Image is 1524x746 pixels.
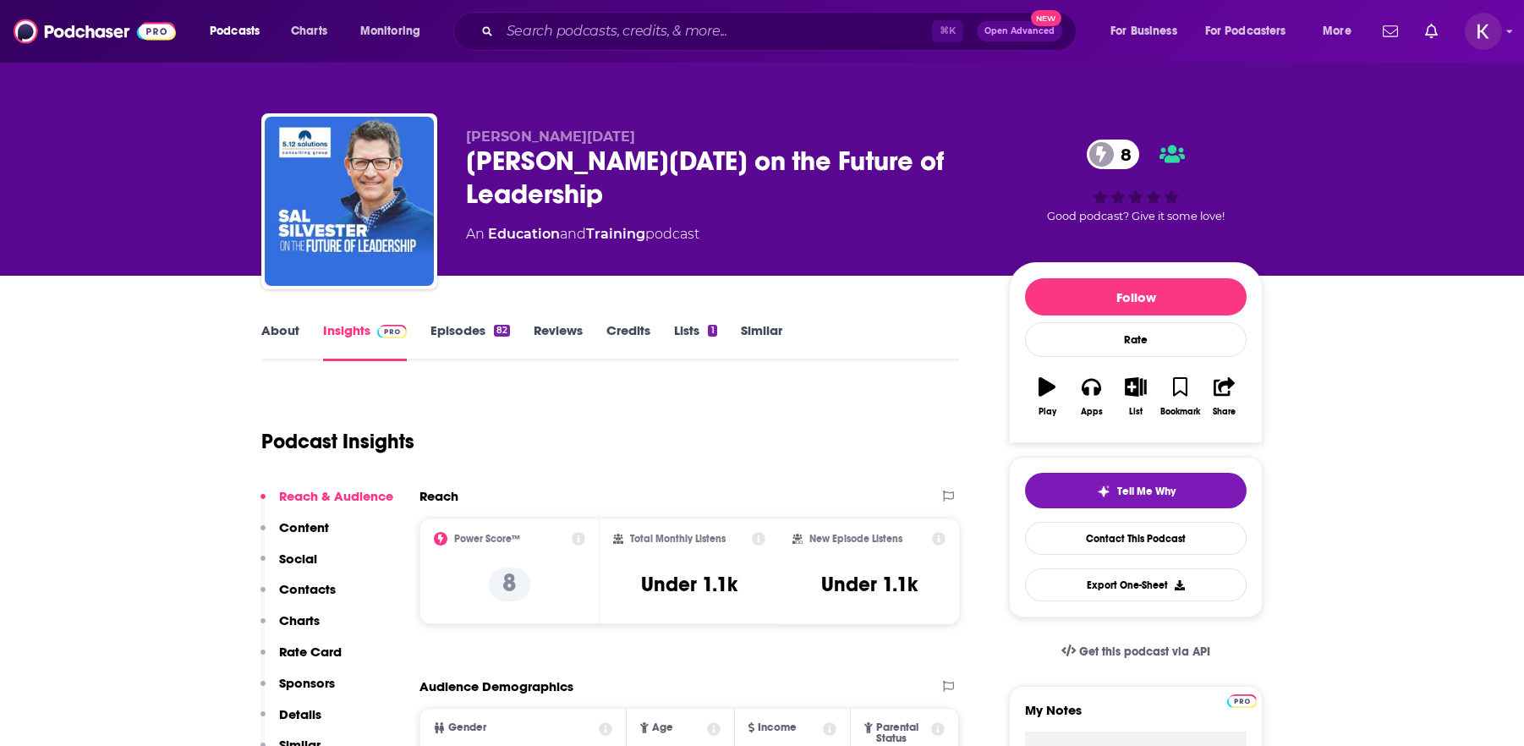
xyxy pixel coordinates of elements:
button: open menu [198,18,282,45]
h2: New Episode Listens [809,533,902,545]
div: Rate [1025,322,1247,357]
span: Good podcast? Give it some love! [1047,210,1225,222]
a: Credits [606,322,650,361]
a: Show notifications dropdown [1418,17,1445,46]
img: Podchaser - Follow, Share and Rate Podcasts [14,15,176,47]
a: Education [488,226,560,242]
span: ⌘ K [932,20,963,42]
span: Parental Status [876,722,929,744]
button: Open AdvancedNew [977,21,1062,41]
button: open menu [1311,18,1373,45]
span: Podcasts [210,19,260,43]
h2: Reach [419,488,458,504]
button: Sponsors [260,675,335,706]
span: and [560,226,586,242]
button: open menu [1194,18,1311,45]
div: Bookmark [1160,407,1200,417]
span: [PERSON_NAME][DATE] [466,129,635,145]
p: Contacts [279,581,336,597]
button: Reach & Audience [260,488,393,519]
span: Age [652,722,673,733]
button: Contacts [260,581,336,612]
div: Share [1213,407,1236,417]
button: Export One-Sheet [1025,568,1247,601]
a: Similar [741,322,782,361]
button: tell me why sparkleTell Me Why [1025,473,1247,508]
div: 1 [708,325,716,337]
p: 8 [489,568,530,601]
button: Charts [260,612,320,644]
span: Open Advanced [984,27,1055,36]
p: Rate Card [279,644,342,660]
span: 8 [1104,140,1140,169]
input: Search podcasts, credits, & more... [500,18,932,45]
a: Lists1 [674,322,716,361]
img: Podchaser Pro [377,325,407,338]
p: Charts [279,612,320,628]
a: Training [586,226,645,242]
div: 8Good podcast? Give it some love! [1009,129,1263,233]
span: Monitoring [360,19,420,43]
span: Income [758,722,797,733]
span: More [1323,19,1351,43]
span: Gender [448,722,486,733]
p: Reach & Audience [279,488,393,504]
button: Apps [1069,366,1113,427]
a: Contact This Podcast [1025,522,1247,555]
button: List [1114,366,1158,427]
a: Pro website [1227,692,1257,708]
button: Share [1203,366,1247,427]
div: List [1129,407,1143,417]
button: Show profile menu [1465,13,1502,50]
span: Tell Me Why [1117,485,1176,498]
span: Get this podcast via API [1079,645,1210,659]
a: Charts [280,18,337,45]
button: Content [260,519,329,551]
p: Sponsors [279,675,335,691]
button: Social [260,551,317,582]
span: New [1031,10,1061,26]
span: Charts [291,19,327,43]
label: My Notes [1025,702,1247,732]
a: Show notifications dropdown [1376,17,1405,46]
h2: Audience Demographics [419,678,573,694]
button: Details [260,706,321,738]
button: Rate Card [260,644,342,675]
p: Details [279,706,321,722]
a: About [261,322,299,361]
button: Bookmark [1158,366,1202,427]
h1: Podcast Insights [261,429,414,454]
div: Apps [1081,407,1103,417]
a: Get this podcast via API [1048,631,1224,672]
img: User Profile [1465,13,1502,50]
a: 8 [1087,140,1140,169]
div: Search podcasts, credits, & more... [469,12,1093,51]
h2: Power Score™ [454,533,520,545]
img: Podchaser Pro [1227,694,1257,708]
span: Logged in as kwignall [1465,13,1502,50]
img: Sal Silvester on the Future of Leadership [265,117,434,286]
a: Episodes82 [430,322,510,361]
a: Reviews [534,322,583,361]
a: InsightsPodchaser Pro [323,322,407,361]
button: Follow [1025,278,1247,315]
button: Play [1025,366,1069,427]
h3: Under 1.1k [641,572,737,597]
img: tell me why sparkle [1097,485,1110,498]
div: An podcast [466,224,699,244]
span: For Business [1110,19,1177,43]
button: open menu [1099,18,1198,45]
p: Social [279,551,317,567]
div: Play [1039,407,1056,417]
h3: Under 1.1k [821,572,918,597]
span: For Podcasters [1205,19,1286,43]
h2: Total Monthly Listens [630,533,726,545]
button: open menu [348,18,442,45]
p: Content [279,519,329,535]
div: 82 [494,325,510,337]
